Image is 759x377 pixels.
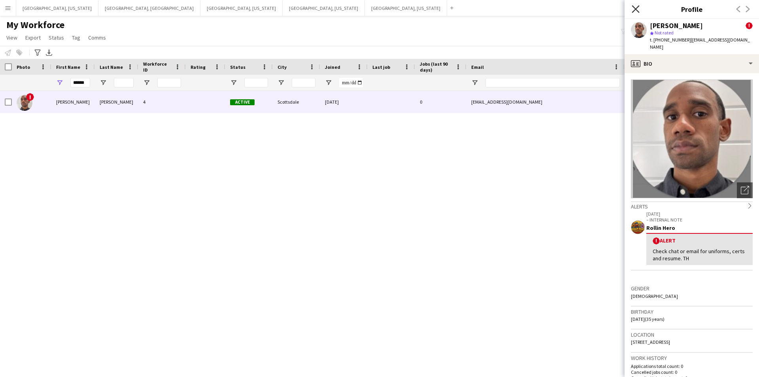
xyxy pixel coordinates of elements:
[631,369,753,375] p: Cancelled jobs count: 0
[325,79,332,86] button: Open Filter Menu
[17,95,32,111] img: Jayson Adams
[72,34,80,41] span: Tag
[230,99,255,105] span: Active
[646,211,753,217] p: [DATE]
[25,34,41,41] span: Export
[485,78,620,87] input: Email Filter Input
[320,91,368,113] div: [DATE]
[44,48,54,57] app-action-btn: Export XLSX
[230,64,245,70] span: Status
[85,32,109,43] a: Comms
[471,64,484,70] span: Email
[88,34,106,41] span: Comms
[114,78,134,87] input: Last Name Filter Input
[138,91,186,113] div: 4
[650,37,750,50] span: | [EMAIL_ADDRESS][DOMAIN_NAME]
[95,91,138,113] div: [PERSON_NAME]
[420,61,452,73] span: Jobs (last 90 days)
[45,32,67,43] a: Status
[244,78,268,87] input: Status Filter Input
[650,37,691,43] span: t. [PHONE_NUMBER]
[3,32,21,43] a: View
[650,22,703,29] div: [PERSON_NAME]
[653,248,746,262] div: Check chat or email for uniforms, certs and resume. TH
[631,363,753,369] p: Applications total count: 0
[415,91,466,113] div: 0
[466,91,625,113] div: [EMAIL_ADDRESS][DOMAIN_NAME]
[646,217,753,223] p: – INTERNAL NOTE
[631,80,753,198] img: Crew avatar or photo
[100,64,123,70] span: Last Name
[22,32,44,43] a: Export
[737,182,753,198] div: Open photos pop-in
[143,61,172,73] span: Workforce ID
[98,0,200,16] button: [GEOGRAPHIC_DATA], [GEOGRAPHIC_DATA]
[278,64,287,70] span: City
[625,54,759,73] div: Bio
[655,30,674,36] span: Not rated
[631,339,670,345] span: [STREET_ADDRESS]
[191,64,206,70] span: Rating
[631,354,753,362] h3: Work history
[273,91,320,113] div: Scottsdale
[631,316,665,322] span: [DATE] (35 years)
[631,201,753,210] div: Alerts
[51,91,95,113] div: [PERSON_NAME]
[69,32,83,43] a: Tag
[200,0,283,16] button: [GEOGRAPHIC_DATA], [US_STATE]
[325,64,340,70] span: Joined
[746,22,753,29] span: !
[292,78,315,87] input: City Filter Input
[100,79,107,86] button: Open Filter Menu
[646,224,753,231] div: Rollin Hero
[372,64,390,70] span: Last job
[631,308,753,315] h3: Birthday
[365,0,447,16] button: [GEOGRAPHIC_DATA], [US_STATE]
[143,79,150,86] button: Open Filter Menu
[17,64,30,70] span: Photo
[625,4,759,14] h3: Profile
[70,78,90,87] input: First Name Filter Input
[653,237,746,244] div: Alert
[56,64,80,70] span: First Name
[283,0,365,16] button: [GEOGRAPHIC_DATA], [US_STATE]
[56,79,63,86] button: Open Filter Menu
[471,79,478,86] button: Open Filter Menu
[653,237,660,244] span: !
[6,34,17,41] span: View
[631,285,753,292] h3: Gender
[16,0,98,16] button: [GEOGRAPHIC_DATA], [US_STATE]
[33,48,42,57] app-action-btn: Advanced filters
[278,79,285,86] button: Open Filter Menu
[339,78,363,87] input: Joined Filter Input
[26,93,34,101] span: !
[49,34,64,41] span: Status
[631,331,753,338] h3: Location
[230,79,237,86] button: Open Filter Menu
[6,19,64,31] span: My Workforce
[631,293,678,299] span: [DEMOGRAPHIC_DATA]
[157,78,181,87] input: Workforce ID Filter Input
